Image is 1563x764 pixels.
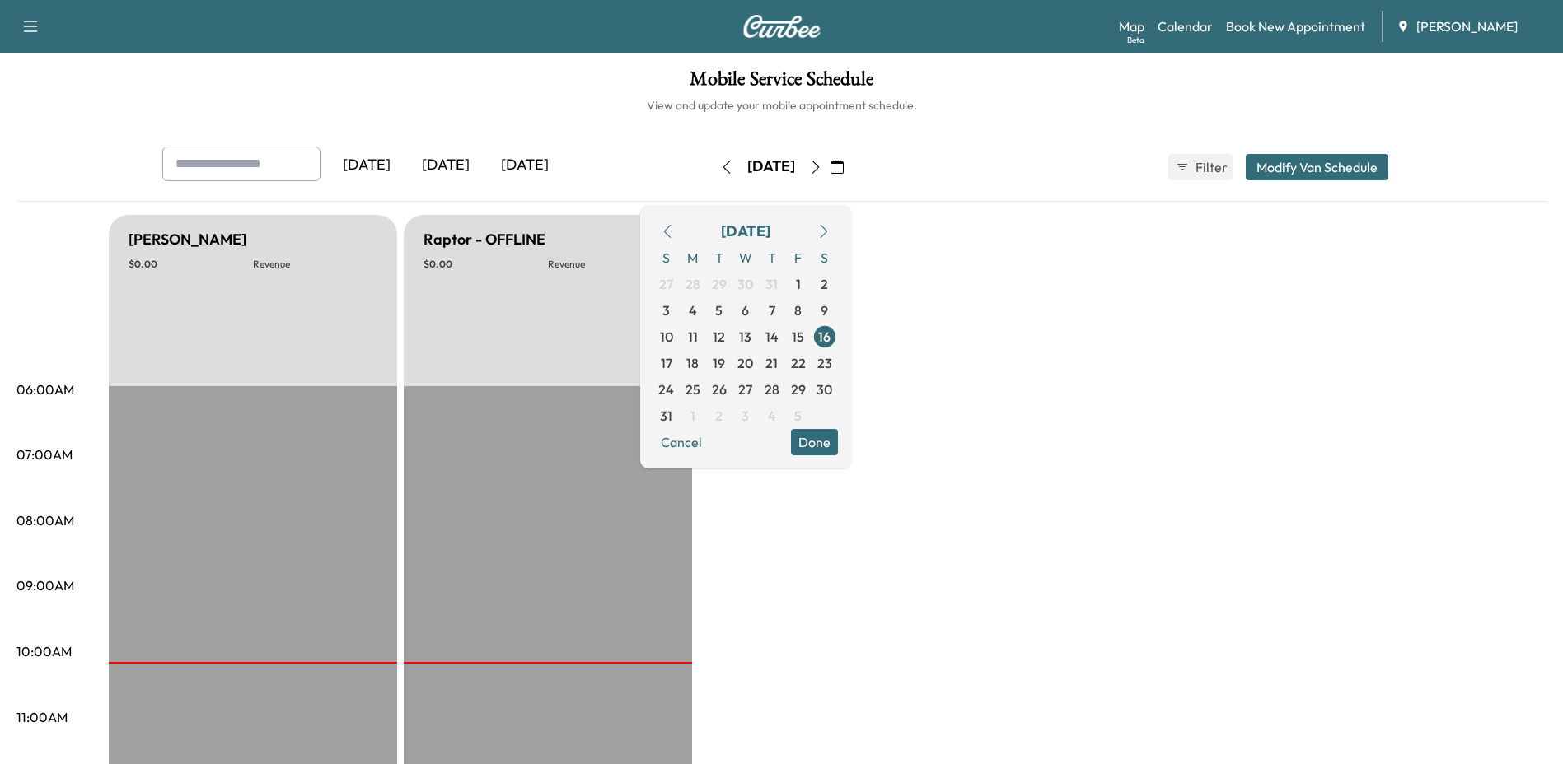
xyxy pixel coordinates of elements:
[16,707,68,727] p: 11:00AM
[16,641,72,661] p: 10:00AM
[791,380,806,399] span: 29
[16,69,1547,97] h1: Mobile Service Schedule
[742,300,749,320] span: 6
[660,406,672,426] span: 31
[759,245,785,271] span: T
[1416,16,1518,36] span: [PERSON_NAME]
[548,258,672,271] p: Revenue
[792,327,804,347] span: 15
[653,429,709,455] button: Cancel
[765,380,779,399] span: 28
[706,245,732,271] span: T
[737,274,753,294] span: 30
[742,15,821,38] img: Curbee Logo
[715,406,723,426] span: 2
[688,327,698,347] span: 11
[713,327,725,347] span: 12
[16,445,73,464] p: 07:00AM
[765,327,779,347] span: 14
[796,274,801,294] span: 1
[16,380,74,399] p: 06:00AM
[1168,154,1233,180] button: Filter
[16,575,74,595] p: 09:00AM
[686,353,699,373] span: 18
[680,245,706,271] span: M
[690,406,695,426] span: 1
[1158,16,1213,36] a: Calendar
[713,353,725,373] span: 19
[660,327,673,347] span: 10
[737,353,753,373] span: 20
[742,406,749,426] span: 3
[424,228,545,251] h5: Raptor - OFFLINE
[818,327,831,347] span: 16
[769,300,775,320] span: 7
[1226,16,1365,36] a: Book New Appointment
[1127,34,1144,46] div: Beta
[658,380,674,399] span: 24
[715,300,723,320] span: 5
[738,380,752,399] span: 27
[485,147,564,184] div: [DATE]
[253,258,377,271] p: Revenue
[765,274,778,294] span: 31
[794,300,802,320] span: 8
[791,353,806,373] span: 22
[662,300,670,320] span: 3
[327,147,406,184] div: [DATE]
[689,300,697,320] span: 4
[785,245,812,271] span: F
[768,406,776,426] span: 4
[821,274,828,294] span: 2
[817,353,832,373] span: 23
[817,380,832,399] span: 30
[732,245,759,271] span: W
[1119,16,1144,36] a: MapBeta
[791,429,838,455] button: Done
[16,97,1547,114] h6: View and update your mobile appointment schedule.
[16,510,74,530] p: 08:00AM
[765,353,778,373] span: 21
[424,258,548,271] p: $ 0.00
[406,147,485,184] div: [DATE]
[747,156,795,177] div: [DATE]
[686,380,700,399] span: 25
[686,274,700,294] span: 28
[794,406,802,426] span: 5
[721,220,770,243] div: [DATE]
[661,353,672,373] span: 17
[653,245,680,271] span: S
[712,380,727,399] span: 26
[659,274,673,294] span: 27
[129,258,253,271] p: $ 0.00
[712,274,727,294] span: 29
[1196,157,1225,177] span: Filter
[812,245,838,271] span: S
[129,228,246,251] h5: [PERSON_NAME]
[821,300,828,320] span: 9
[1246,154,1388,180] button: Modify Van Schedule
[739,327,751,347] span: 13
